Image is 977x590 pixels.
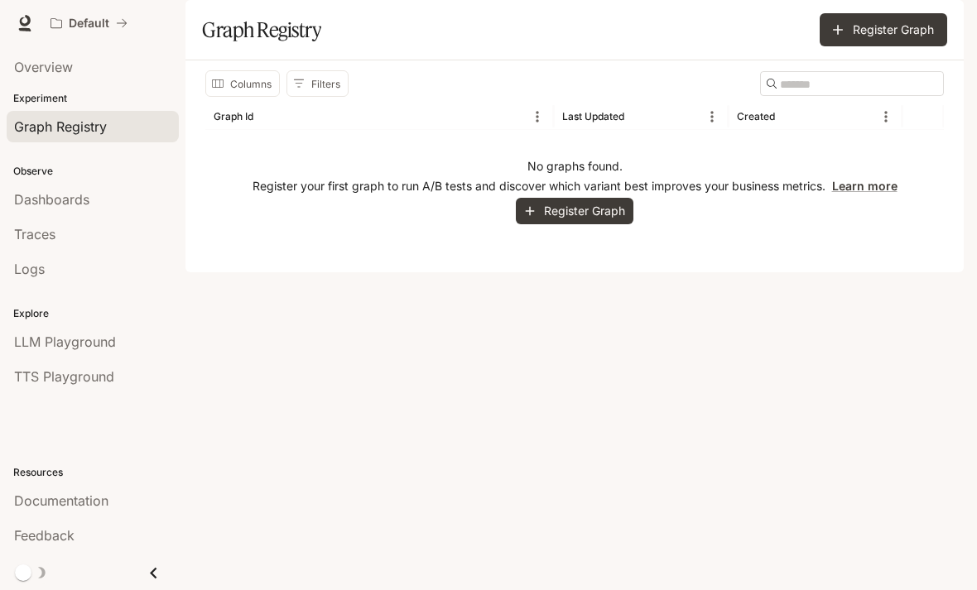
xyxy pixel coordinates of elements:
button: Show filters [286,70,349,97]
button: Sort [626,104,651,129]
p: Register your first graph to run A/B tests and discover which variant best improves your business... [253,178,898,194]
div: Created [737,110,775,122]
button: Sort [255,104,280,129]
p: Default [69,17,109,31]
p: No graphs found. [527,158,623,175]
div: Search [760,71,944,96]
button: Menu [700,104,724,129]
button: Register Graph [516,198,633,225]
button: Menu [525,104,550,129]
a: Learn more [832,179,898,193]
h1: Graph Registry [202,13,321,46]
div: Graph Id [214,110,253,122]
div: Last Updated [562,110,624,122]
button: Menu [874,104,898,129]
button: All workspaces [43,7,135,40]
button: Register Graph [820,13,947,46]
button: Sort [777,104,801,129]
button: Select columns [205,70,280,97]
